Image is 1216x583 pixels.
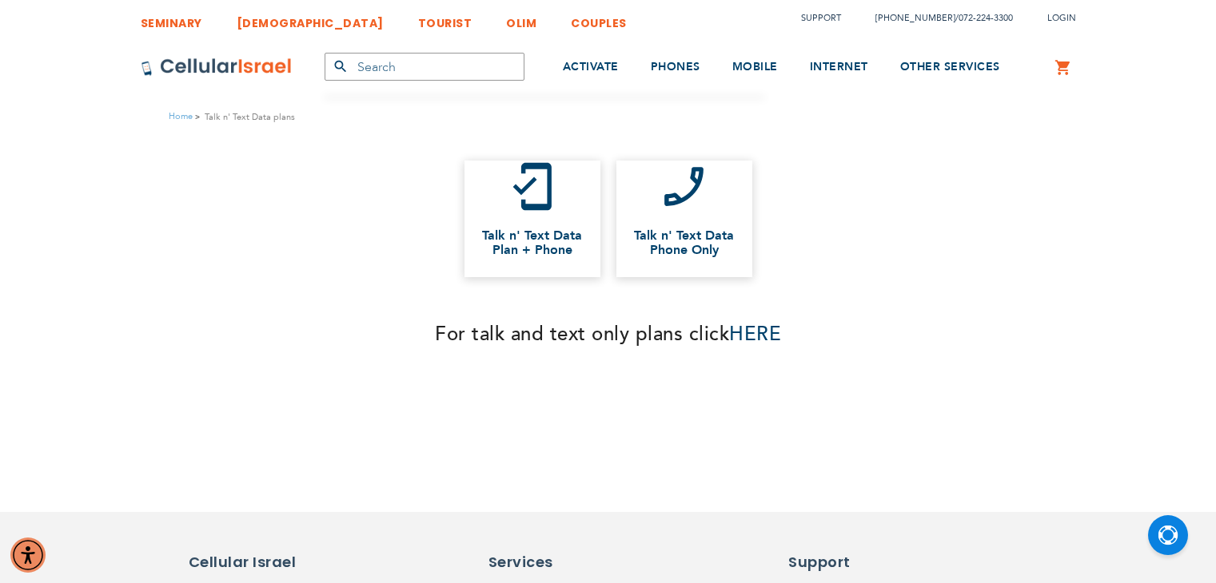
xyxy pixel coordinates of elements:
a: mobile_friendly Talk n' Text Data Plan + Phone [464,161,600,277]
span: ACTIVATE [563,59,619,74]
a: [PHONE_NUMBER] [875,12,955,24]
a: INTERNET [810,38,868,97]
img: Cellular Israel Logo [141,58,293,77]
h6: Services [488,552,624,573]
a: OTHER SERVICES [900,38,1000,97]
h6: Support [788,552,883,573]
a: 072-224-3300 [959,12,1013,24]
i: mobile_friendly [506,161,558,212]
a: Support [801,12,841,24]
a: ACTIVATE [563,38,619,97]
a: TOURIST [418,4,472,34]
span: Login [1047,12,1076,24]
span: OTHER SERVICES [900,59,1000,74]
a: SEMINARY [141,4,202,34]
a: [DEMOGRAPHIC_DATA] [237,4,384,34]
strong: Talk n' Text Data plans [205,109,295,125]
input: Search [325,53,524,81]
div: Accessibility Menu [10,537,46,573]
a: OLIM [506,4,536,34]
i: phone_enabled [658,161,710,212]
a: PHONES [651,38,700,97]
a: Home [169,110,193,122]
a: HERE [729,321,781,347]
span: MOBILE [732,59,778,74]
a: MOBILE [732,38,778,97]
h3: For talk and text only plans click [12,321,1204,348]
span: Talk n' Text Data Plan + Phone [480,228,584,257]
span: INTERNET [810,59,868,74]
span: PHONES [651,59,700,74]
span: Talk n' Text Data Phone Only [632,228,736,257]
h6: Cellular Israel [189,552,325,573]
a: phone_enabled Talk n' Text Data Phone Only [616,161,752,277]
li: / [859,6,1013,30]
a: COUPLES [571,4,627,34]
